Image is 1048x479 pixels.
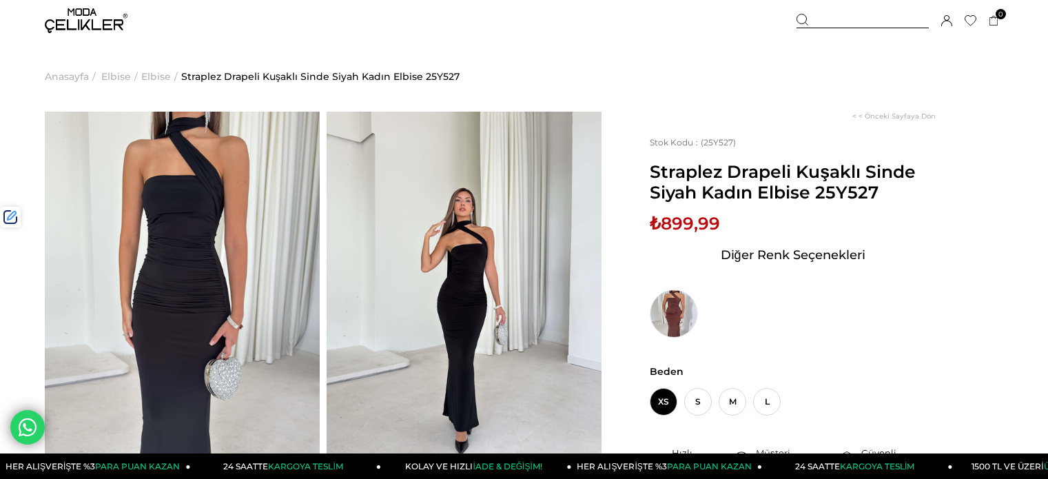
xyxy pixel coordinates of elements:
img: Straplez Drapeli Kuşaklı Sinde Siyah Kadın Elbise 25Y527 [45,112,320,478]
li: > [45,41,99,112]
li: > [141,41,181,112]
span: Beden [650,365,936,378]
div: Müşteri Hizmetleri [756,447,839,471]
img: shipping.png [650,451,665,467]
span: (25Y527) [650,137,736,147]
a: 0 [989,16,999,26]
a: Anasayfa [45,41,89,112]
a: HER ALIŞVERİŞTE %3PARA PUAN KAZAN [572,453,763,479]
a: KOLAY VE HIZLIİADE & DEĞİŞİM! [381,453,572,479]
a: 24 SAATTEKARGOYA TESLİM [762,453,953,479]
span: Straplez Drapeli Kuşaklı Sinde Siyah Kadın Elbise 25Y527 [650,161,936,203]
img: call-center.png [734,451,749,467]
a: Elbise [141,41,171,112]
div: Güvenli Alışveriş [861,447,936,471]
img: Straplez Drapeli Kuşaklı Sinde Kahve Kadın Elbise 25Y527 [650,289,698,338]
span: KARGOYA TESLİM [268,461,342,471]
span: XS [650,388,677,416]
span: İADE & DEĞİŞİM! [473,461,542,471]
span: L [753,388,781,416]
span: Stok Kodu [650,137,701,147]
span: ₺899,99 [650,213,720,234]
a: 24 SAATTEKARGOYA TESLİM [191,453,382,479]
a: Elbise [101,41,131,112]
li: > [101,41,141,112]
span: PARA PUAN KAZAN [95,461,180,471]
span: 0 [996,9,1006,19]
img: logo [45,8,127,33]
div: Hızlı Teslimat [672,447,734,471]
img: security.png [839,451,854,467]
a: Straplez Drapeli Kuşaklı Sinde Siyah Kadın Elbise 25Y527 [181,41,460,112]
span: M [719,388,746,416]
img: Straplez Drapeli Kuşaklı Sinde Siyah Kadın Elbise 25Y527 [327,112,602,478]
span: KARGOYA TESLİM [840,461,914,471]
span: Diğer Renk Seçenekleri [721,244,865,266]
span: PARA PUAN KAZAN [667,461,752,471]
a: < < Önceki Sayfaya Dön [852,112,936,121]
span: S [684,388,712,416]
